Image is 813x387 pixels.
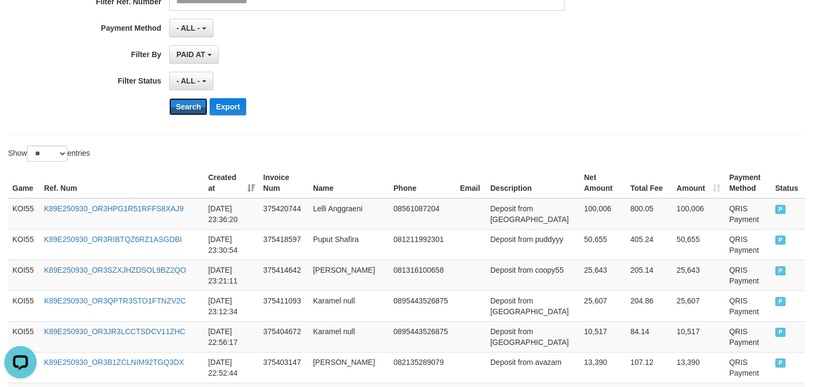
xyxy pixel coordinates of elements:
td: KOI55 [8,321,40,352]
td: 405.24 [626,229,672,260]
td: KOI55 [8,291,40,321]
td: 100,006 [672,198,725,230]
td: 375411093 [259,291,309,321]
a: K89E250930_OR3JR3LCCTSDCV11ZHC [44,327,185,336]
th: Game [8,168,40,198]
td: QRIS Payment [725,198,770,230]
td: 081211992301 [389,229,456,260]
button: - ALL - [169,19,213,37]
td: 50,655 [672,229,725,260]
a: K89E250930_OR3B1ZCLNIM92TGQ3DX [44,358,184,367]
label: Show entries [8,146,90,162]
td: Lelli Anggraeni [309,198,389,230]
td: Deposit from [GEOGRAPHIC_DATA] [486,291,580,321]
td: [DATE] 22:56:17 [204,321,259,352]
td: 082135289079 [389,352,456,383]
td: 08561087204 [389,198,456,230]
td: [DATE] 23:36:20 [204,198,259,230]
th: Status [771,168,805,198]
td: Deposit from [GEOGRAPHIC_DATA] [486,198,580,230]
td: Deposit from avazam [486,352,580,383]
td: QRIS Payment [725,260,770,291]
td: 25,607 [672,291,725,321]
td: QRIS Payment [725,321,770,352]
td: 0895443526875 [389,291,456,321]
td: QRIS Payment [725,229,770,260]
span: PAID [775,328,786,337]
span: PAID AT [176,50,205,59]
td: 84.14 [626,321,672,352]
td: 100,006 [580,198,626,230]
td: 375414642 [259,260,309,291]
td: 25,607 [580,291,626,321]
td: 10,517 [672,321,725,352]
td: Karamel null [309,321,389,352]
span: - ALL - [176,77,200,85]
td: 204.86 [626,291,672,321]
td: 50,655 [580,229,626,260]
td: [PERSON_NAME] [309,260,389,291]
td: 800.05 [626,198,672,230]
th: Payment Method [725,168,770,198]
th: Ref. Num [40,168,204,198]
td: Karamel null [309,291,389,321]
td: KOI55 [8,260,40,291]
td: 25,643 [580,260,626,291]
td: 205.14 [626,260,672,291]
td: 375420744 [259,198,309,230]
button: Export [210,98,246,115]
td: 10,517 [580,321,626,352]
th: Name [309,168,389,198]
span: PAID [775,205,786,214]
td: Deposit from [GEOGRAPHIC_DATA] [486,321,580,352]
td: Deposit from puddyyy [486,229,580,260]
td: [DATE] 23:30:54 [204,229,259,260]
th: Created at: activate to sort column ascending [204,168,259,198]
th: Amount: activate to sort column ascending [672,168,725,198]
th: Invoice Num [259,168,309,198]
td: Deposit from coopy55 [486,260,580,291]
th: Email [456,168,486,198]
span: PAID [775,297,786,306]
td: [DATE] 23:12:34 [204,291,259,321]
a: K89E250930_OR3RIBTQZ6RZ1ASGDBI [44,235,182,244]
a: K89E250930_OR3SZXJHZDSOL9BZ2QO [44,266,186,274]
th: Net Amount [580,168,626,198]
span: PAID [775,266,786,275]
td: 081316100658 [389,260,456,291]
span: - ALL - [176,24,200,32]
button: Search [169,98,207,115]
td: 375418597 [259,229,309,260]
select: Showentries [27,146,67,162]
td: [DATE] 22:52:44 [204,352,259,383]
td: 0895443526875 [389,321,456,352]
button: Open LiveChat chat widget [4,4,37,37]
span: PAID [775,236,786,245]
span: PAID [775,358,786,368]
td: 375403147 [259,352,309,383]
a: K89E250930_OR3QPTR3STO1FTNZV2C [44,296,186,305]
td: 107.12 [626,352,672,383]
th: Total Fee [626,168,672,198]
td: 13,390 [580,352,626,383]
button: - ALL - [169,72,213,90]
td: 25,643 [672,260,725,291]
td: [DATE] 23:21:11 [204,260,259,291]
td: Puput Shafira [309,229,389,260]
td: KOI55 [8,198,40,230]
th: Phone [389,168,456,198]
td: QRIS Payment [725,352,770,383]
td: 375404672 [259,321,309,352]
button: PAID AT [169,45,218,64]
th: Description [486,168,580,198]
td: KOI55 [8,229,40,260]
a: K89E250930_OR3HPG1R51RFFS8XAJ9 [44,204,184,213]
td: [PERSON_NAME] [309,352,389,383]
td: 13,390 [672,352,725,383]
td: QRIS Payment [725,291,770,321]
